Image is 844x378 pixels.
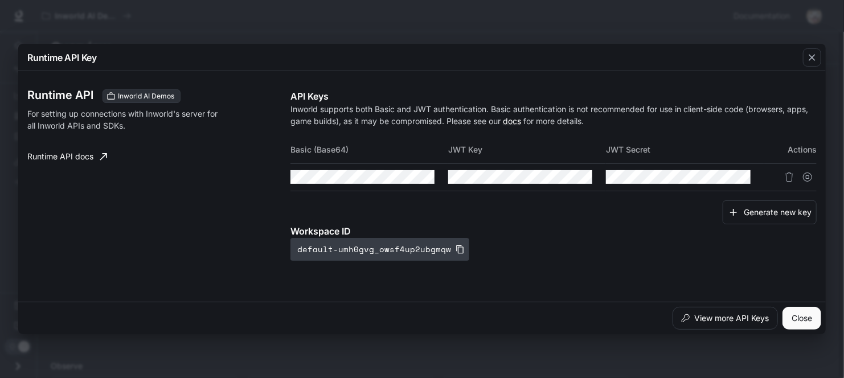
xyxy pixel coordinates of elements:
p: Runtime API Key [27,51,97,64]
a: Runtime API docs [23,145,112,168]
h3: Runtime API [27,89,93,101]
button: View more API Keys [673,307,778,330]
button: Close [782,307,821,330]
button: Suspend API key [798,168,817,186]
button: Generate new key [723,200,817,225]
a: docs [503,116,521,126]
p: Workspace ID [290,224,817,238]
p: Inworld supports both Basic and JWT authentication. Basic authentication is not recommended for u... [290,103,817,127]
div: These keys will apply to your current workspace only [103,89,181,103]
p: API Keys [290,89,817,103]
p: For setting up connections with Inworld's server for all Inworld APIs and SDKs. [27,108,218,132]
button: default-umh0gvg_owsf4up2ubgmqw [290,238,469,261]
span: Inworld AI Demos [113,91,179,101]
button: Delete API key [780,168,798,186]
th: Actions [764,136,817,163]
th: JWT Secret [606,136,764,163]
th: Basic (Base64) [290,136,448,163]
th: JWT Key [448,136,606,163]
